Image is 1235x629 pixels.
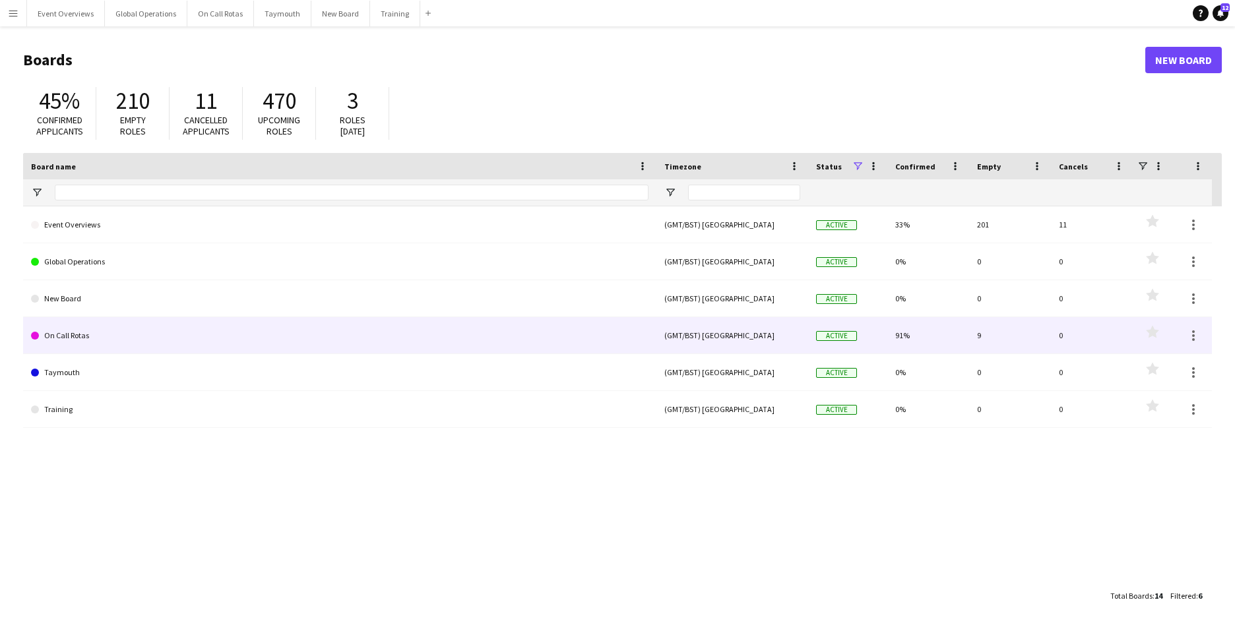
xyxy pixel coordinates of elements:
button: Event Overviews [27,1,105,26]
span: 470 [263,86,296,115]
div: (GMT/BST) [GEOGRAPHIC_DATA] [656,391,808,427]
div: 0 [1051,243,1133,280]
span: Confirmed [895,162,935,171]
span: Empty [977,162,1001,171]
button: Global Operations [105,1,187,26]
span: 11 [195,86,217,115]
div: 0 [969,354,1051,390]
div: (GMT/BST) [GEOGRAPHIC_DATA] [656,280,808,316]
div: 201 [969,206,1051,243]
div: 0% [887,391,969,427]
a: 12 [1213,5,1228,21]
a: Global Operations [31,243,649,280]
span: Active [816,368,857,378]
div: (GMT/BST) [GEOGRAPHIC_DATA] [656,317,808,353]
span: Active [816,220,857,230]
button: On Call Rotas [187,1,254,26]
button: Open Filter Menu [664,187,676,198]
span: Confirmed applicants [36,114,83,137]
span: Active [816,294,857,304]
span: Board name [31,162,76,171]
div: 0 [969,243,1051,280]
button: New Board [311,1,370,26]
h1: Boards [23,50,1145,70]
span: Upcoming roles [258,114,300,137]
div: 11 [1051,206,1133,243]
span: 210 [116,86,150,115]
span: Active [816,257,857,267]
a: New Board [1145,47,1222,73]
a: Training [31,391,649,428]
div: 9 [969,317,1051,353]
div: : [1110,583,1162,609]
span: Active [816,405,857,415]
span: Active [816,331,857,341]
span: Timezone [664,162,701,171]
div: 0% [887,280,969,316]
div: 0% [887,354,969,390]
input: Timezone Filter Input [688,185,800,200]
div: (GMT/BST) [GEOGRAPHIC_DATA] [656,206,808,243]
span: Total Boards [1110,591,1153,601]
a: Event Overviews [31,206,649,243]
div: 0% [887,243,969,280]
span: 6 [1198,591,1202,601]
div: 0 [1051,354,1133,390]
div: 0 [1051,317,1133,353]
button: Open Filter Menu [31,187,43,198]
a: On Call Rotas [31,317,649,354]
span: Status [816,162,842,171]
div: 33% [887,206,969,243]
div: (GMT/BST) [GEOGRAPHIC_DATA] [656,243,808,280]
a: New Board [31,280,649,317]
div: 0 [969,391,1051,427]
button: Taymouth [254,1,311,26]
div: 0 [1051,280,1133,316]
span: 12 [1220,3,1230,12]
input: Board name Filter Input [55,185,649,200]
div: (GMT/BST) [GEOGRAPHIC_DATA] [656,354,808,390]
span: 45% [39,86,80,115]
span: Cancelled applicants [183,114,230,137]
span: Filtered [1170,591,1196,601]
span: 3 [347,86,358,115]
div: : [1170,583,1202,609]
div: 0 [969,280,1051,316]
span: 14 [1155,591,1162,601]
span: Cancels [1059,162,1088,171]
span: Empty roles [120,114,146,137]
button: Training [370,1,420,26]
a: Taymouth [31,354,649,391]
div: 0 [1051,391,1133,427]
span: Roles [DATE] [340,114,365,137]
div: 91% [887,317,969,353]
